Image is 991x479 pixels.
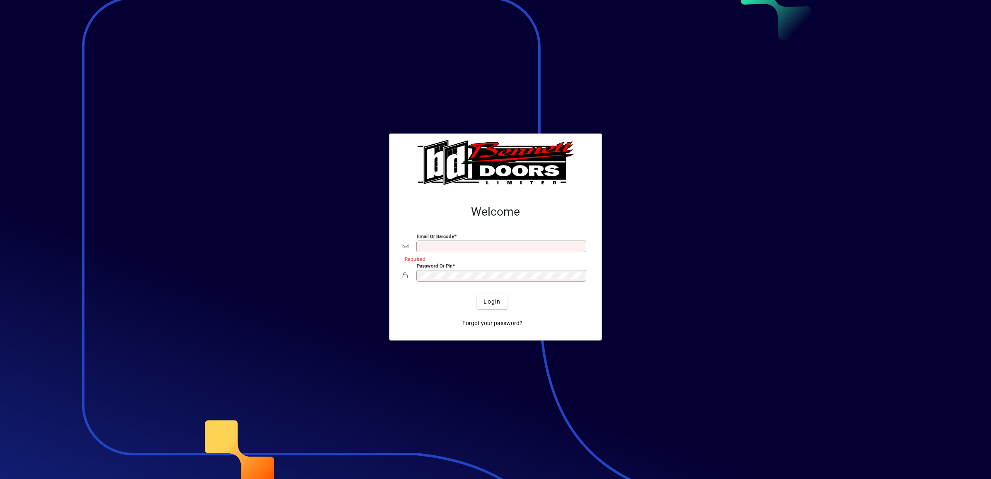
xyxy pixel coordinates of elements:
a: Forgot your password? [459,316,526,331]
span: Login [483,297,500,306]
mat-label: Email or Barcode [417,233,454,239]
mat-label: Password or Pin [417,263,452,269]
mat-error: Required [405,254,582,263]
h2: Welcome [403,205,588,219]
span: Forgot your password? [462,319,522,328]
button: Login [477,294,507,309]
